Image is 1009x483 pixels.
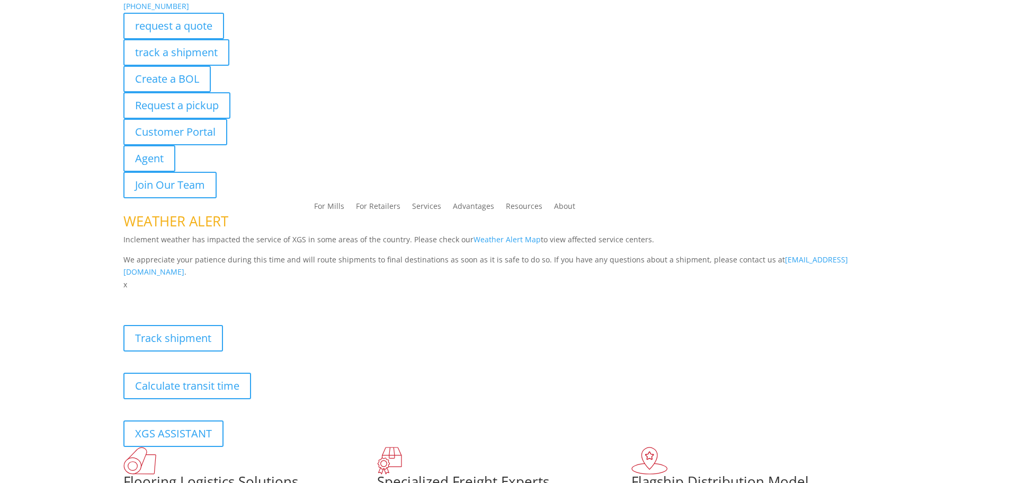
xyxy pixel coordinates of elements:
a: For Retailers [356,203,400,214]
a: Create a BOL [123,66,211,92]
p: We appreciate your patience during this time and will route shipments to final destinations as so... [123,253,886,279]
a: Advantages [453,203,494,214]
a: Customer Portal [123,119,227,145]
a: Request a pickup [123,92,230,119]
p: x [123,278,886,291]
a: Track shipment [123,325,223,352]
span: WEATHER ALERT [123,212,228,231]
a: track a shipment [123,39,229,66]
a: Resources [506,203,542,214]
a: Join Our Team [123,172,217,198]
a: [PHONE_NUMBER] [123,1,189,11]
img: xgs-icon-flagship-distribution-model-red [631,447,668,475]
a: For Mills [314,203,344,214]
a: Agent [123,145,175,172]
a: Weather Alert Map [474,234,541,244]
img: xgs-icon-focused-on-flooring-red [377,447,402,475]
a: Calculate transit time [123,373,251,399]
p: Inclement weather has impacted the service of XGS in some areas of the country. Please check our ... [123,233,886,253]
a: request a quote [123,13,224,39]
a: Services [412,203,441,214]
a: XGS ASSISTANT [123,420,224,447]
a: About [554,203,575,214]
img: xgs-icon-total-supply-chain-intelligence-red [123,447,156,475]
b: Visibility, transparency, and control for your entire supply chain. [123,293,360,303]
